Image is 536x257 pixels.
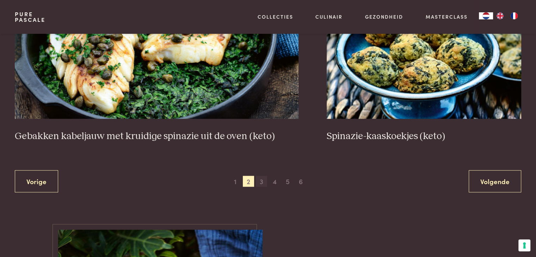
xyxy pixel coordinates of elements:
span: 4 [269,176,280,187]
span: 1 [230,176,241,187]
a: Gezondheid [365,13,403,20]
span: 6 [295,176,307,187]
a: Volgende [469,170,521,192]
a: Collecties [258,13,293,20]
div: Language [479,12,493,19]
a: Vorige [15,170,58,192]
ul: Language list [493,12,521,19]
span: 2 [243,176,254,187]
a: NL [479,12,493,19]
a: EN [493,12,507,19]
span: 5 [282,176,293,187]
span: 3 [256,176,267,187]
a: Masterclass [426,13,468,20]
h3: Gebakken kabeljauw met kruidige spinazie uit de oven (keto) [15,130,298,142]
button: Uw voorkeuren voor toestemming voor trackingtechnologieën [518,239,530,251]
a: Culinair [315,13,343,20]
aside: Language selected: Nederlands [479,12,521,19]
a: PurePascale [15,11,45,23]
h3: Spinazie-kaaskoekjes (keto) [327,130,521,142]
a: FR [507,12,521,19]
